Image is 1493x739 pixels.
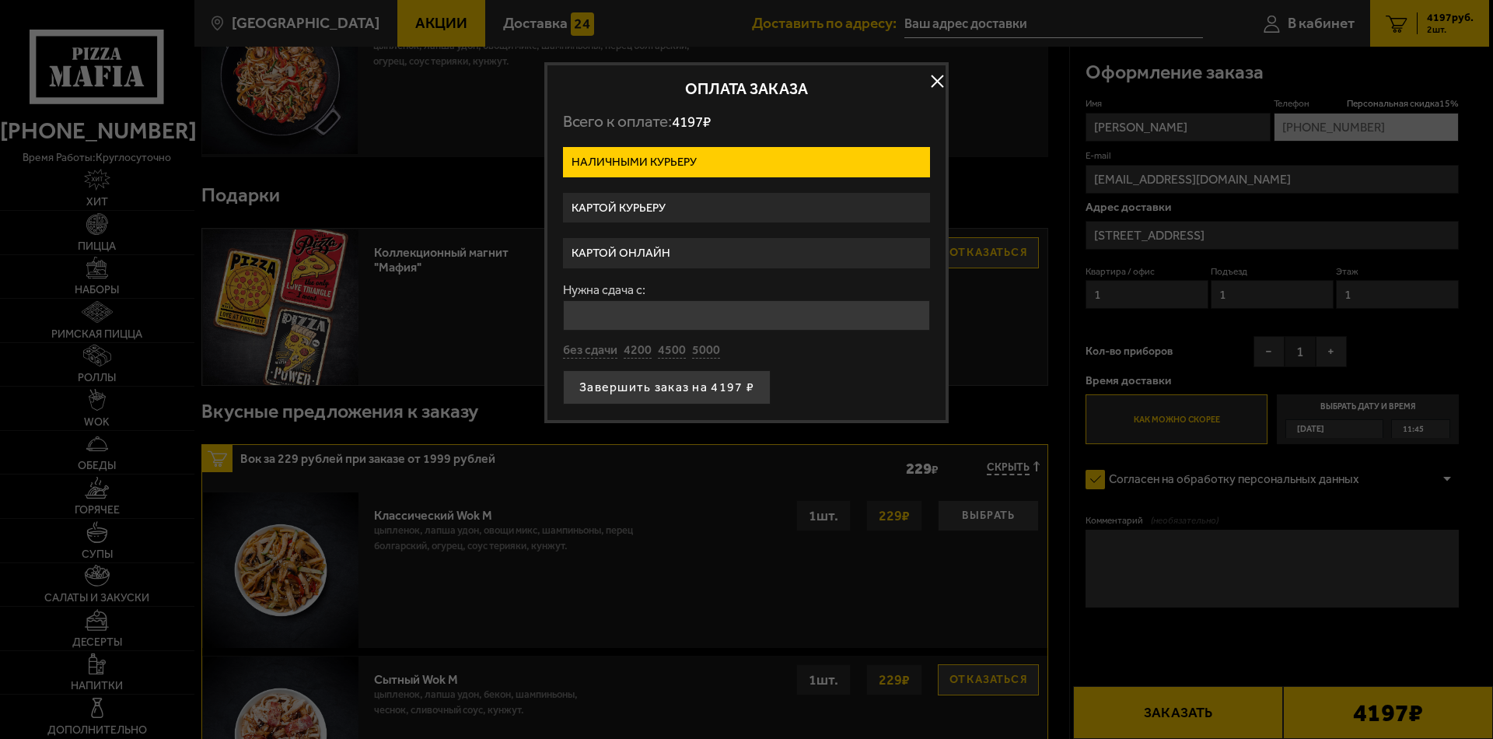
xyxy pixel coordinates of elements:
label: Картой курьеру [563,193,930,223]
button: Завершить заказ на 4197 ₽ [563,370,771,405]
h2: Оплата заказа [563,81,930,96]
button: 4500 [658,342,686,359]
button: 5000 [692,342,720,359]
span: 4197 ₽ [672,113,711,131]
label: Нужна сдача с: [563,284,930,296]
button: без сдачи [563,342,617,359]
label: Картой онлайн [563,238,930,268]
button: 4200 [624,342,652,359]
p: Всего к оплате: [563,112,930,131]
label: Наличными курьеру [563,147,930,177]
